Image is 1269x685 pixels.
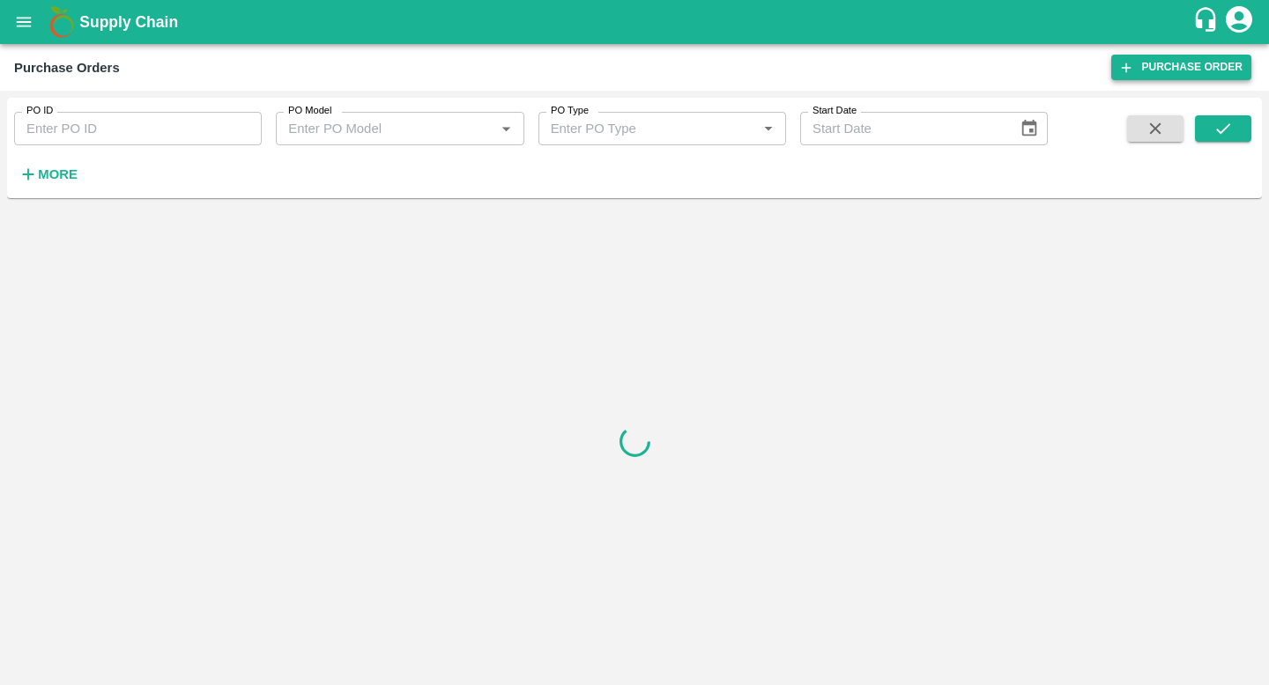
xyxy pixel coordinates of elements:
input: Start Date [800,112,1006,145]
button: open drawer [4,2,44,42]
button: More [14,159,82,189]
label: PO Model [288,104,332,118]
label: PO ID [26,104,53,118]
a: Purchase Order [1111,55,1251,80]
div: account of current user [1223,4,1255,41]
button: Open [494,117,517,140]
b: Supply Chain [79,13,178,31]
div: Purchase Orders [14,56,120,79]
label: Start Date [813,104,857,118]
button: Open [757,117,780,140]
strong: More [38,167,78,181]
label: PO Type [551,104,589,118]
input: Enter PO Model [281,117,489,140]
a: Supply Chain [79,10,1192,34]
img: logo [44,4,79,40]
input: Enter PO ID [14,112,262,145]
div: customer-support [1192,6,1223,38]
input: Enter PO Type [544,117,752,140]
button: Choose date [1013,112,1046,145]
